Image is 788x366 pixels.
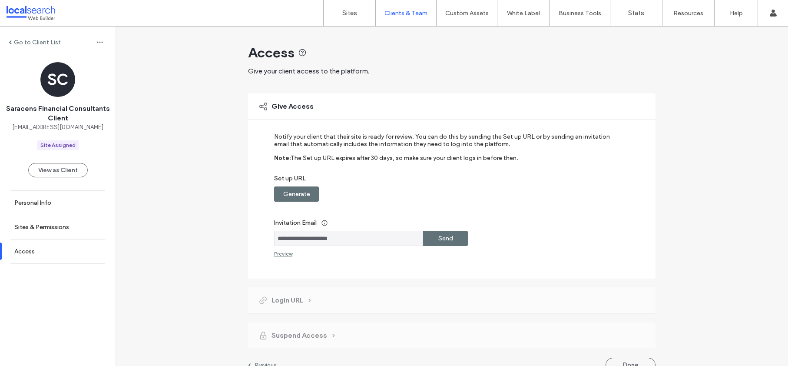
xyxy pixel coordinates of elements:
[283,186,310,202] label: Generate
[291,154,518,175] label: The Set up URL expires after 30 days, so make sure your client logs in before then.
[384,10,427,17] label: Clients & Team
[40,62,75,97] div: SC
[248,67,369,75] span: Give your client access to the platform.
[14,248,35,255] label: Access
[20,6,38,14] span: Help
[274,215,618,231] label: Invitation Email
[438,230,453,246] label: Send
[248,44,295,61] span: Access
[274,175,618,186] label: Set up URL
[673,10,703,17] label: Resources
[274,154,291,175] label: Note:
[14,223,69,231] label: Sites & Permissions
[14,39,61,46] label: Go to Client List
[274,250,292,257] div: Preview
[342,9,357,17] label: Sites
[271,331,327,340] span: Suspend Access
[274,133,618,154] label: Notify your client that their site is ready for review. You can do this by sending the Set up URL...
[14,199,51,206] label: Personal Info
[730,10,743,17] label: Help
[507,10,540,17] label: White Label
[628,9,644,17] label: Stats
[28,163,88,177] button: View as Client
[271,296,303,305] span: Login URL
[445,10,489,17] label: Custom Assets
[559,10,601,17] label: Business Tools
[40,141,76,149] div: Site Assigned
[271,102,314,111] span: Give Access
[12,123,103,132] span: [EMAIL_ADDRESS][DOMAIN_NAME]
